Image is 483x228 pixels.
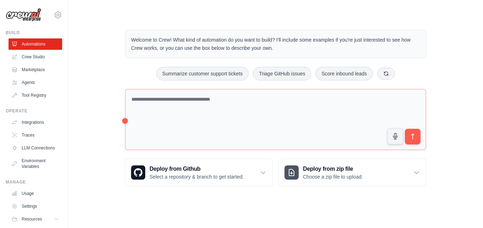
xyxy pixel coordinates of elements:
[6,8,41,22] img: Logo
[131,36,420,52] p: Welcome to Crew! What kind of automation do you want to build? I'll include some examples if you'...
[9,142,62,154] a: LLM Connections
[6,30,62,36] div: Build
[9,213,62,225] button: Resources
[9,77,62,88] a: Agents
[9,155,62,172] a: Environment Variables
[150,173,244,180] p: Select a repository & branch to get started.
[22,216,42,222] span: Resources
[9,51,62,63] a: Crew Studio
[6,108,62,114] div: Operate
[9,64,62,75] a: Marketplace
[9,38,62,50] a: Automations
[9,188,62,199] a: Usage
[6,179,62,185] div: Manage
[9,90,62,101] a: Tool Registry
[303,165,363,173] h3: Deploy from zip file
[150,165,244,173] h3: Deploy from Github
[9,129,62,141] a: Traces
[9,117,62,128] a: Integrations
[9,201,62,212] a: Settings
[156,67,249,80] button: Summarize customer support tickets
[253,67,311,80] button: Triage GitHub issues
[315,67,373,80] button: Score inbound leads
[303,173,363,180] p: Choose a zip file to upload.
